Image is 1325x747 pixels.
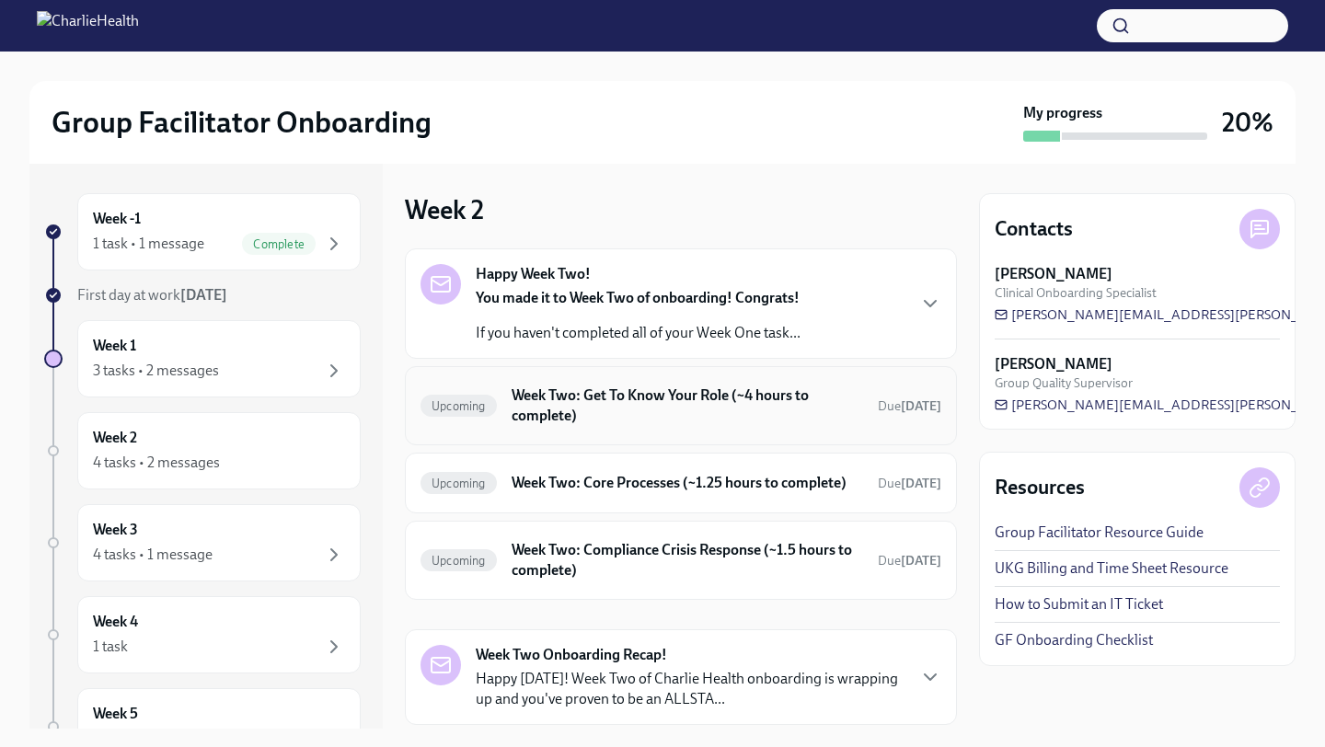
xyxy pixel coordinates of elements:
strong: [PERSON_NAME] [995,354,1112,374]
span: Due [878,398,941,414]
span: Upcoming [421,399,497,413]
h6: Week 1 [93,336,136,356]
div: 3 tasks • 2 messages [93,361,219,381]
strong: Happy Week Two! [476,264,591,284]
a: UpcomingWeek Two: Compliance Crisis Response (~1.5 hours to complete)Due[DATE] [421,536,941,584]
span: Group Quality Supervisor [995,374,1133,392]
a: Week 41 task [44,596,361,673]
a: How to Submit an IT Ticket [995,594,1163,615]
a: Week 34 tasks • 1 message [44,504,361,581]
strong: [PERSON_NAME] [995,264,1112,284]
h6: Week 3 [93,520,138,540]
span: October 7th, 2025 09:00 [878,552,941,569]
span: Clinical Onboarding Specialist [995,284,1157,302]
span: Upcoming [421,477,497,490]
h6: Week -1 [93,209,141,229]
a: UpcomingWeek Two: Get To Know Your Role (~4 hours to complete)Due[DATE] [421,382,941,430]
span: Upcoming [421,554,497,568]
a: Week 13 tasks • 2 messages [44,320,361,397]
strong: [DATE] [901,553,941,569]
a: UKG Billing and Time Sheet Resource [995,558,1228,579]
div: 4 tasks • 2 messages [93,453,220,473]
p: Happy [DATE]! Week Two of Charlie Health onboarding is wrapping up and you've proven to be an ALL... [476,669,904,709]
a: Week 24 tasks • 2 messages [44,412,361,489]
h6: Week Two: Compliance Crisis Response (~1.5 hours to complete) [512,540,863,580]
h3: 20% [1222,106,1273,139]
span: October 7th, 2025 09:00 [878,397,941,415]
strong: [DATE] [901,398,941,414]
strong: Week Two Onboarding Recap! [476,645,667,665]
div: 1 task [93,637,128,657]
h6: Week 4 [93,612,138,632]
strong: You made it to Week Two of onboarding! Congrats! [476,289,800,306]
span: First day at work [77,286,227,304]
p: If you haven't completed all of your Week One task... [476,323,801,343]
span: October 7th, 2025 09:00 [878,475,941,492]
h6: Week 5 [93,704,138,724]
strong: My progress [1023,103,1102,123]
strong: [DATE] [901,476,941,491]
a: GF Onboarding Checklist [995,630,1153,650]
div: 4 tasks • 1 message [93,545,213,565]
h3: Week 2 [405,193,484,226]
img: CharlieHealth [37,11,139,40]
a: UpcomingWeek Two: Core Processes (~1.25 hours to complete)Due[DATE] [421,468,941,498]
span: Due [878,476,941,491]
h4: Contacts [995,215,1073,243]
h6: Week 2 [93,428,137,448]
div: 1 task • 1 message [93,234,204,254]
span: Due [878,553,941,569]
h2: Group Facilitator Onboarding [52,104,432,141]
a: Group Facilitator Resource Guide [995,523,1204,543]
span: Complete [242,237,316,251]
a: Week -11 task • 1 messageComplete [44,193,361,270]
h4: Resources [995,474,1085,501]
h6: Week Two: Core Processes (~1.25 hours to complete) [512,473,863,493]
a: First day at work[DATE] [44,285,361,305]
h6: Week Two: Get To Know Your Role (~4 hours to complete) [512,385,863,426]
strong: [DATE] [180,286,227,304]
